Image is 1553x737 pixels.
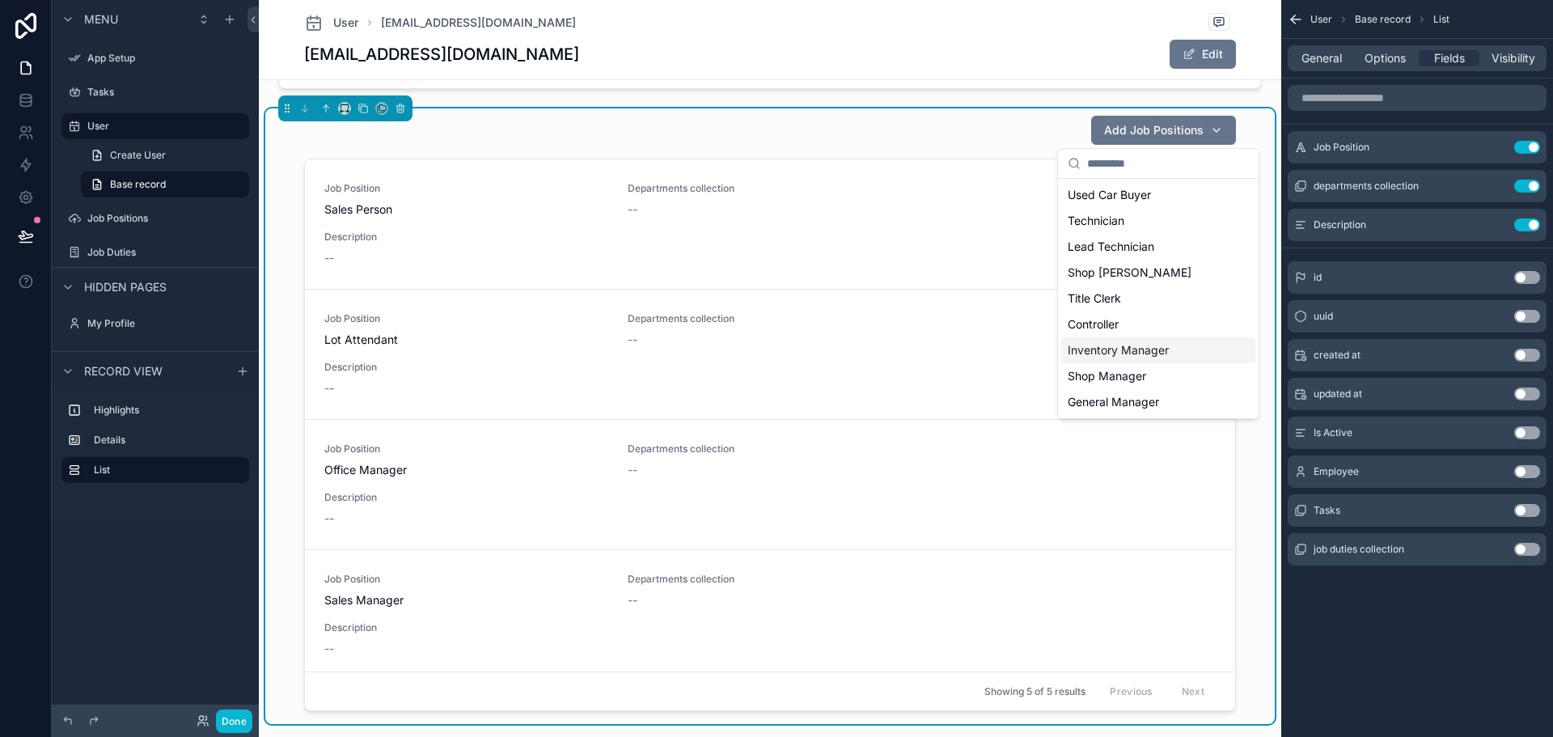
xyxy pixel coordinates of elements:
[984,685,1085,698] span: Showing 5 of 5 results
[305,159,1235,289] a: Job PositionSales PersonDepartments collection--Description--
[1091,116,1236,145] button: Add Job Positions
[324,510,334,527] span: --
[1314,349,1360,362] span: created at
[81,172,249,197] a: Base record
[324,621,1216,634] span: Description
[324,443,608,455] span: Job Position
[1068,290,1121,307] span: Title Clerk
[110,149,166,162] span: Create User
[628,332,637,348] span: --
[1314,426,1352,439] span: Is Active
[1314,180,1419,193] span: departments collection
[305,289,1235,419] a: Job PositionLot AttendantDepartments collection--Description--
[628,462,637,478] span: --
[305,419,1235,549] a: Job PositionOffice ManagerDepartments collection--Description--
[324,462,608,478] span: Office Manager
[61,239,249,265] a: Job Duties
[61,205,249,231] a: Job Positions
[84,363,163,379] span: Record view
[87,212,246,225] label: Job Positions
[628,443,1064,455] span: Departments collection
[324,332,608,348] span: Lot Attendant
[1314,465,1359,478] span: Employee
[1170,40,1236,69] button: Edit
[87,52,246,65] label: App Setup
[324,201,608,218] span: Sales Person
[628,182,1064,195] span: Departments collection
[1355,13,1411,26] span: Base record
[87,120,239,133] label: User
[324,592,608,608] span: Sales Manager
[94,434,243,447] label: Details
[1068,342,1169,358] span: Inventory Manager
[1433,13,1449,26] span: List
[324,361,1216,374] span: Description
[1104,122,1204,138] span: Add Job Positions
[324,641,334,657] span: --
[1434,50,1465,66] span: Fields
[628,592,637,608] span: --
[1314,218,1366,231] span: Description
[1314,504,1340,517] span: Tasks
[1301,50,1342,66] span: General
[84,11,118,28] span: Menu
[305,549,1235,680] a: Job PositionSales ManagerDepartments collection--Description--
[1314,388,1362,400] span: updated at
[1068,368,1146,384] span: Shop Manager
[1314,543,1404,556] span: job duties collection
[333,15,358,31] span: User
[61,79,249,105] a: Tasks
[628,573,1064,586] span: Departments collection
[1068,316,1119,332] span: Controller
[84,279,167,295] span: Hidden pages
[87,317,246,330] label: My Profile
[1314,310,1333,323] span: uuid
[1365,50,1406,66] span: Options
[87,246,246,259] label: Job Duties
[324,182,608,195] span: Job Position
[1492,50,1535,66] span: Visibility
[1068,265,1191,281] span: Shop [PERSON_NAME]
[628,201,637,218] span: --
[324,250,334,266] span: --
[52,390,259,499] div: scrollable content
[324,573,608,586] span: Job Position
[216,709,252,733] button: Done
[628,312,1064,325] span: Departments collection
[1314,141,1369,154] span: Job Position
[304,43,579,66] h1: [EMAIL_ADDRESS][DOMAIN_NAME]
[1058,179,1259,418] div: Suggestions
[1068,213,1124,229] span: Technician
[1310,13,1332,26] span: User
[110,178,166,191] span: Base record
[61,113,249,139] a: User
[324,380,334,396] span: --
[1314,271,1322,284] span: id
[304,13,358,32] a: User
[1068,239,1154,255] span: Lead Technician
[81,142,249,168] a: Create User
[1068,394,1159,410] span: General Manager
[324,231,1216,244] span: Description
[87,86,246,99] label: Tasks
[61,45,249,71] a: App Setup
[324,312,608,325] span: Job Position
[94,404,243,417] label: Highlights
[381,15,576,31] a: [EMAIL_ADDRESS][DOMAIN_NAME]
[94,464,236,477] label: List
[1068,187,1151,203] span: Used Car Buyer
[61,311,249,337] a: My Profile
[324,491,1216,504] span: Description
